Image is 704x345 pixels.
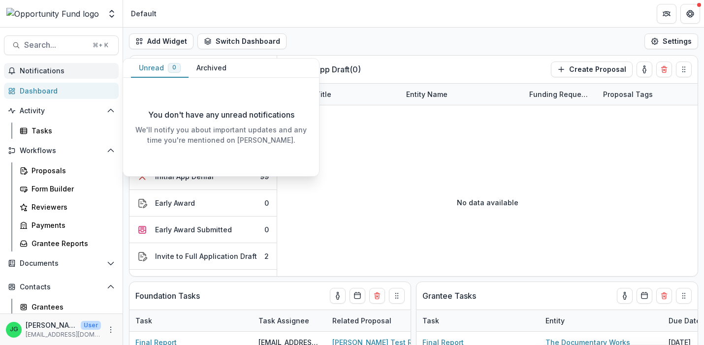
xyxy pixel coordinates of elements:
div: Task Assignee [253,310,326,331]
div: Related Proposal [326,310,449,331]
img: Opportunity Fund logo [6,8,99,20]
div: Entity [540,310,663,331]
div: Tasks [32,125,111,136]
div: Task [129,310,253,331]
div: Early Award [155,198,195,208]
div: Entity Name [400,84,523,105]
a: Grantees [16,299,119,315]
div: Task Assignee [253,315,315,326]
div: ⌘ + K [91,40,110,51]
div: Payments [32,220,111,230]
button: toggle-assigned-to-me [637,62,652,77]
div: Task [416,310,540,331]
button: Settings [644,33,698,49]
button: Early Award Submitted0 [129,217,277,243]
button: Calendar [637,288,652,304]
button: Open Workflows [4,143,119,158]
div: Task [129,315,158,326]
button: Invite to Full Application Draft2 [129,243,277,270]
a: Form Builder [16,181,119,197]
button: Open Contacts [4,279,119,295]
div: Proposals [32,165,111,176]
p: User [81,321,101,330]
div: Proposal Title [277,84,400,105]
div: Entity Name [400,89,453,99]
button: Get Help [680,4,700,24]
span: Notifications [20,67,115,75]
button: Delete card [369,288,385,304]
div: Grantee Reports [32,238,111,249]
div: Grantees [32,302,111,312]
p: Grantee Tasks [422,290,476,302]
div: Form Builder [32,184,111,194]
p: [EMAIL_ADDRESS][DOMAIN_NAME] [26,330,101,339]
div: Entity [540,315,571,326]
nav: breadcrumb [127,6,160,21]
button: toggle-assigned-to-me [330,288,346,304]
div: Dashboard [20,86,111,96]
button: Drag [676,288,692,304]
button: Unread [131,59,189,78]
button: Early Award0 [129,190,277,217]
a: Reviewers [16,199,119,215]
p: You don't have any unread notifications [148,109,294,121]
button: Open Documents [4,255,119,271]
div: Related Proposal [326,315,397,326]
button: Delete card [656,288,672,304]
button: Drag [389,288,405,304]
button: Create Proposal [551,62,633,77]
div: Funding Requested [523,89,597,99]
p: We'll notify you about important updates and any time you're mentioned on [PERSON_NAME]. [131,125,311,145]
span: Search... [24,40,87,50]
button: Search... [4,35,119,55]
span: Activity [20,107,103,115]
div: Jake Goodman [10,326,18,333]
button: Open Activity [4,103,119,119]
a: Dashboard [4,83,119,99]
button: Switch Dashboard [197,33,287,49]
p: [PERSON_NAME] [26,320,77,330]
div: 2 [264,251,269,261]
p: Initial App Draft ( 0 ) [293,63,367,75]
button: Open entity switcher [105,4,119,24]
button: Delete card [656,62,672,77]
span: Workflows [20,147,103,155]
button: Archived [189,59,234,78]
p: No data available [457,197,518,208]
button: toggle-assigned-to-me [617,288,633,304]
a: Payments [16,217,119,233]
div: Invite to Full Application Draft [155,251,257,261]
span: 0 [172,64,176,71]
div: 0 [264,224,269,235]
a: Proposals [16,162,119,179]
p: Foundation Tasks [135,290,200,302]
button: Add Widget [129,33,193,49]
button: More [105,324,117,336]
button: Initial App Denial99 [129,163,277,190]
a: Grantee Reports [16,235,119,251]
div: Proposal Tags [597,89,659,99]
button: Notifications [4,63,119,79]
button: Drag [676,62,692,77]
div: Default [131,8,157,19]
button: Partners [657,4,676,24]
div: 0 [264,198,269,208]
div: Funding Requested [523,84,597,105]
button: Calendar [350,288,365,304]
div: Reviewers [32,202,111,212]
span: Documents [20,259,103,268]
div: Task [416,315,445,326]
span: Contacts [20,283,103,291]
a: Tasks [16,123,119,139]
div: Early Award Submitted [155,224,232,235]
